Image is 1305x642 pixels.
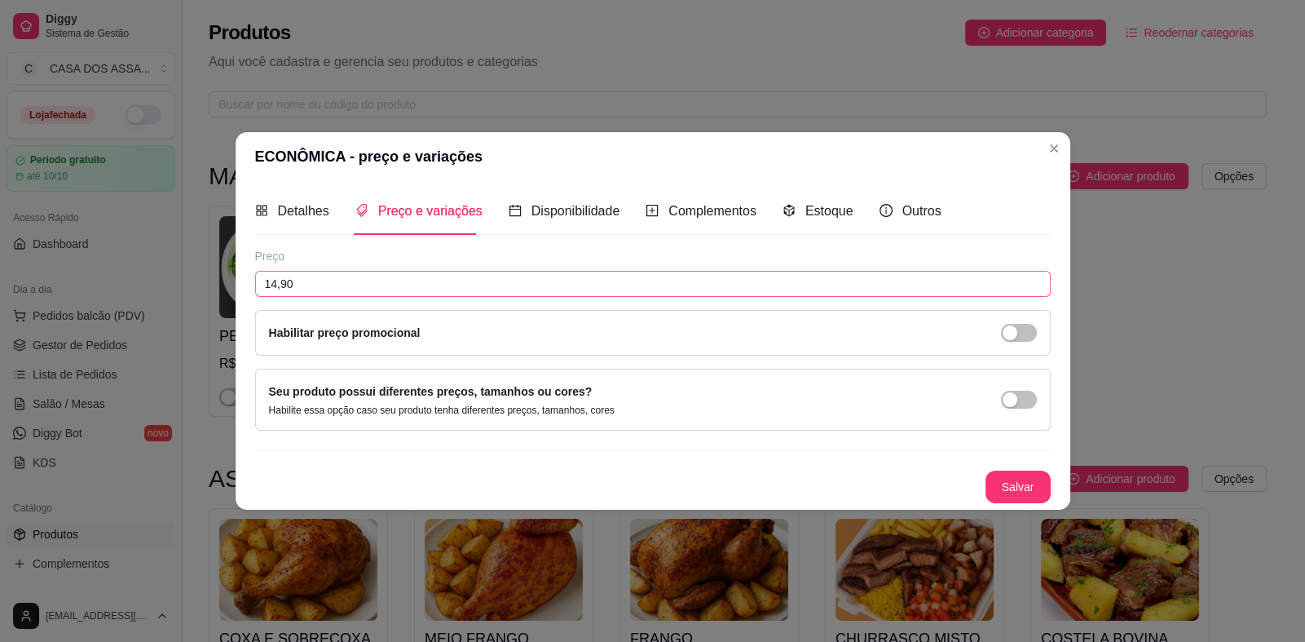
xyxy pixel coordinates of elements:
[269,404,615,417] p: Habilite essa opção caso seu produto tenha diferentes preços, tamanhos, cores
[985,471,1051,503] button: Salvar
[509,204,522,217] span: calendar
[255,248,1051,264] div: Preço
[646,204,659,217] span: plus-square
[531,204,620,218] span: Disponibilidade
[236,132,1070,181] header: ECONÔMICA - preço e variações
[269,385,593,398] label: Seu produto possui diferentes preços, tamanhos ou cores?
[269,326,421,339] label: Habilitar preço promocional
[255,204,268,217] span: appstore
[902,204,941,218] span: Outros
[805,204,853,218] span: Estoque
[278,204,329,218] span: Detalhes
[668,204,756,218] span: Complementos
[378,204,483,218] span: Preço e variações
[255,271,1051,297] input: Ex.: R$12,99
[1041,135,1067,162] button: Close
[880,204,893,217] span: info-circle
[355,204,368,217] span: tags
[783,204,796,217] span: code-sandbox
